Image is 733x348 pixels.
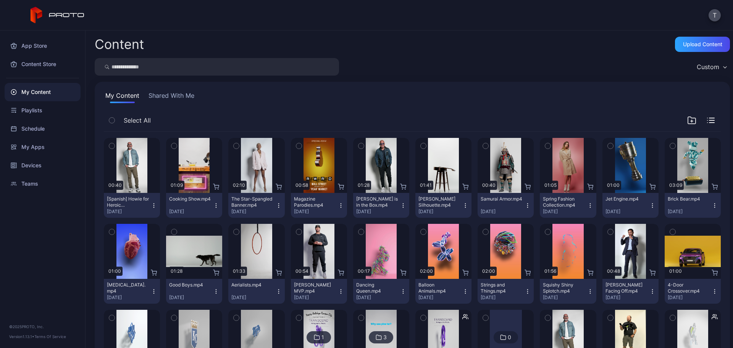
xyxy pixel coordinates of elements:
div: [DATE] [107,295,151,301]
div: [DATE] [543,209,587,215]
div: Samurai Armor.mp4 [481,196,523,202]
div: Custom [697,63,719,71]
div: 0 [508,334,511,341]
div: Howie Mandel is in the Box.mp4 [356,196,398,208]
div: The Star-Spangled Banner.mp4 [231,196,273,208]
button: Custom [693,58,730,76]
button: Jet Engine.mp4[DATE] [602,193,659,218]
a: Teams [5,175,81,193]
div: Good Boys.mp4 [169,282,211,288]
button: Balloon Animals.mp4[DATE] [415,279,471,304]
div: Albert Pujols MVP.mp4 [294,282,336,294]
a: Content Store [5,55,81,73]
div: © 2025 PROTO, Inc. [9,324,76,330]
div: 3 [383,334,387,341]
div: Brick Bear.mp4 [668,196,710,202]
div: [DATE] [169,209,213,215]
button: [PERSON_NAME] Silhouette.mp4[DATE] [415,193,471,218]
div: [DATE] [418,295,462,301]
button: [MEDICAL_DATA].mp4[DATE] [104,279,160,304]
button: Spring Fashion Collection.mp4[DATE] [540,193,596,218]
a: Devices [5,156,81,175]
div: [DATE] [481,209,525,215]
button: Good Boys.mp4[DATE] [166,279,222,304]
button: The Star-Spangled Banner.mp4[DATE] [228,193,284,218]
button: [PERSON_NAME] Facing Off.mp4[DATE] [602,279,659,304]
div: Cooking Show.mp4 [169,196,211,202]
div: Strings and Things.mp4 [481,282,523,294]
button: T [709,9,721,21]
button: [Spanish] Howie for Heroic Productions.mp4[DATE] [104,193,160,218]
div: Dancing Queen.mp4 [356,282,398,294]
a: Playlists [5,101,81,120]
button: Shared With Me [147,91,196,103]
a: App Store [5,37,81,55]
button: [PERSON_NAME] MVP.mp4[DATE] [291,279,347,304]
div: Manny Pacquiao Facing Off.mp4 [605,282,647,294]
div: [DATE] [231,295,275,301]
span: Select All [124,116,151,125]
span: Version 1.13.1 • [9,334,34,339]
div: [Spanish] Howie for Heroic Productions.mp4 [107,196,149,208]
div: [DATE] [107,209,151,215]
div: 1 [321,334,324,341]
div: [DATE] [418,209,462,215]
div: [DATE] [668,209,712,215]
div: Balloon Animals.mp4 [418,282,460,294]
button: Magazine Parodies.mp4[DATE] [291,193,347,218]
button: Brick Bear.mp4[DATE] [665,193,721,218]
a: My Apps [5,138,81,156]
button: Cooking Show.mp4[DATE] [166,193,222,218]
div: [DATE] [481,295,525,301]
div: Aerialists.mp4 [231,282,273,288]
div: [DATE] [294,295,338,301]
div: 4-Door Crossover.mp4 [668,282,710,294]
div: [DATE] [231,209,275,215]
button: Aerialists.mp4[DATE] [228,279,284,304]
div: [DATE] [169,295,213,301]
button: Strings and Things.mp4[DATE] [478,279,534,304]
div: [DATE] [356,295,400,301]
button: 4-Door Crossover.mp4[DATE] [665,279,721,304]
button: [PERSON_NAME] is in the Box.mp4[DATE] [353,193,409,218]
div: [DATE] [543,295,587,301]
div: Human Heart.mp4 [107,282,149,294]
div: [DATE] [605,295,649,301]
button: Dancing Queen.mp4[DATE] [353,279,409,304]
div: Spring Fashion Collection.mp4 [543,196,585,208]
div: [DATE] [294,209,338,215]
button: Samurai Armor.mp4[DATE] [478,193,534,218]
div: [DATE] [605,209,649,215]
button: Squishy Shiny Splotch.mp4[DATE] [540,279,596,304]
div: Billy Morrison's Silhouette.mp4 [418,196,460,208]
div: [DATE] [668,295,712,301]
div: Content [95,38,144,51]
div: Jet Engine.mp4 [605,196,647,202]
div: [DATE] [356,209,400,215]
a: Terms Of Service [34,334,66,339]
button: My Content [104,91,141,103]
a: My Content [5,83,81,101]
div: Upload Content [683,41,722,47]
div: Magazine Parodies.mp4 [294,196,336,208]
a: Schedule [5,120,81,138]
button: Upload Content [675,37,730,52]
div: Squishy Shiny Splotch.mp4 [543,282,585,294]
